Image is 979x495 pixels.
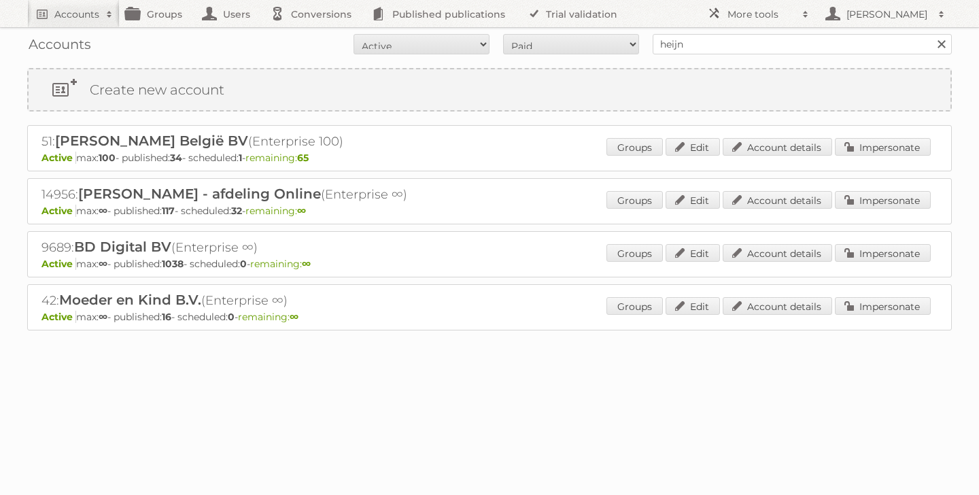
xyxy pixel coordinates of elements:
span: Active [41,152,76,164]
h2: 14956: (Enterprise ∞) [41,186,517,203]
a: Account details [723,138,832,156]
strong: 1 [239,152,242,164]
strong: ∞ [99,311,107,323]
a: Edit [666,244,720,262]
span: Active [41,311,76,323]
a: Impersonate [835,191,931,209]
a: Groups [606,138,663,156]
p: max: - published: - scheduled: - [41,258,938,270]
a: Account details [723,297,832,315]
a: Edit [666,191,720,209]
h2: Accounts [54,7,99,21]
a: Edit [666,297,720,315]
span: Active [41,258,76,270]
strong: 117 [162,205,175,217]
strong: 65 [297,152,309,164]
span: remaining: [245,205,306,217]
span: Active [41,205,76,217]
a: Impersonate [835,244,931,262]
strong: 32 [231,205,242,217]
span: remaining: [250,258,311,270]
h2: 51: (Enterprise 100) [41,133,517,150]
a: Impersonate [835,297,931,315]
span: [PERSON_NAME] - afdeling Online [78,186,321,202]
a: Account details [723,191,832,209]
a: Groups [606,191,663,209]
a: Groups [606,244,663,262]
strong: ∞ [297,205,306,217]
strong: ∞ [99,205,107,217]
span: [PERSON_NAME] België BV [55,133,248,149]
span: remaining: [245,152,309,164]
a: Create new account [29,69,950,110]
a: Account details [723,244,832,262]
strong: ∞ [290,311,298,323]
strong: 34 [170,152,182,164]
p: max: - published: - scheduled: - [41,311,938,323]
a: Impersonate [835,138,931,156]
span: BD Digital BV [74,239,171,255]
strong: 16 [162,311,171,323]
strong: ∞ [99,258,107,270]
p: max: - published: - scheduled: - [41,152,938,164]
strong: 100 [99,152,116,164]
h2: 42: (Enterprise ∞) [41,292,517,309]
p: max: - published: - scheduled: - [41,205,938,217]
strong: 0 [240,258,247,270]
span: Moeder en Kind B.V. [59,292,201,308]
strong: ∞ [302,258,311,270]
h2: More tools [727,7,795,21]
strong: 1038 [162,258,184,270]
h2: 9689: (Enterprise ∞) [41,239,517,256]
a: Groups [606,297,663,315]
strong: 0 [228,311,235,323]
a: Edit [666,138,720,156]
span: remaining: [238,311,298,323]
h2: [PERSON_NAME] [843,7,931,21]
